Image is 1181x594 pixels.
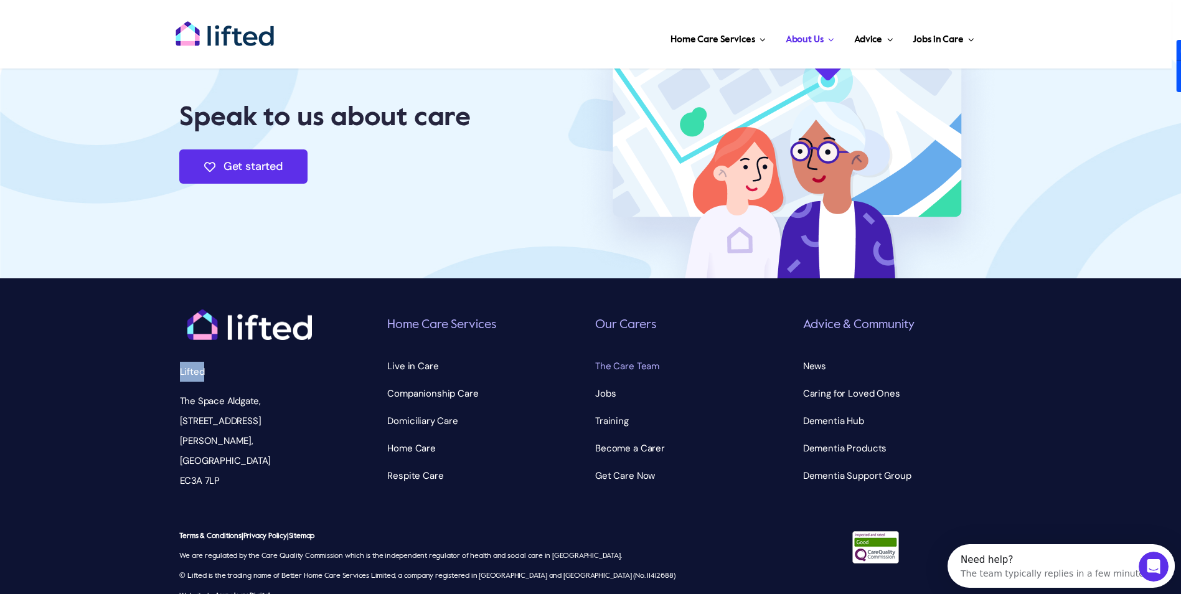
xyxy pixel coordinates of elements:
a: Home Care [387,438,586,458]
p: The Space Aldgate, [STREET_ADDRESS][PERSON_NAME], [GEOGRAPHIC_DATA] EC3A 7LP [180,391,319,491]
a: The Care Team [595,356,794,376]
a: Jobs in Care [909,19,978,56]
a: Home Care Services [667,19,769,56]
a: lifted-logo [175,21,275,33]
span: Domiciliary Care [387,411,458,431]
span: Get started [223,160,283,173]
a: Domiciliary Care [387,411,586,431]
nav: Home Care Services [387,356,586,486]
h6: Advice & Community [803,317,1002,334]
span: Home Care Services [670,30,755,50]
span: Become a Carer [595,438,665,458]
a: Live in Care [387,356,586,376]
span: Live in Care [387,356,438,376]
a: Privacy Policy [243,532,287,540]
nav: Main Menu [314,19,978,56]
h2: Speak to us about care [179,101,488,134]
strong: | | [179,532,314,540]
div: Open Intercom Messenger [5,5,241,39]
span: Jobs in Care [913,30,963,50]
span: Advice [854,30,882,50]
a: CQC [852,531,899,544]
a: Get started [179,149,307,184]
span: Caring for Loved Ones [803,384,900,403]
span: Dementia Hub [803,411,864,431]
a: Respite Care [387,466,586,486]
a: Dementia Products [803,438,1002,458]
img: Frame-60 [574,12,1002,278]
a: About Us [782,19,838,56]
a: Become a Carer [595,438,794,458]
h6: Our Carers [595,317,794,334]
a: Dementia Hub [803,411,1002,431]
nav: Advice & Community [803,356,1002,486]
span: About Us [786,30,824,50]
a: Sitemap [289,532,315,540]
span: Dementia Products [803,438,887,458]
a: Dementia Support Group [803,466,1002,486]
span: Jobs [595,384,616,403]
a: Companionship Care [387,384,586,403]
a: News [803,356,1002,376]
span: News [803,356,826,376]
span: Respite Care [387,466,443,486]
a: Terms & Conditions [179,532,241,540]
iframe: Intercom live chat discovery launcher [948,544,1175,588]
span: Get Care Now [595,466,655,486]
a: Advice [850,19,896,56]
span: Companionship Care [387,384,478,403]
span: Home Care [387,438,436,458]
a: Jobs [595,384,794,403]
div: Need help? [13,11,204,21]
a: Training [595,411,794,431]
img: logo-white [187,309,312,341]
iframe: Intercom live chat [1139,552,1169,582]
span: The Care Team [595,356,659,376]
div: The team typically replies in a few minutes. [13,21,204,34]
h6: Home Care Services [387,317,586,334]
a: Get Care Now [595,466,794,486]
nav: Our Carers [595,356,794,486]
p: Lifted [180,362,319,382]
span: Dementia Support Group [803,466,911,486]
a: Caring for Loved Ones [803,384,1002,403]
span: Training [595,411,629,431]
